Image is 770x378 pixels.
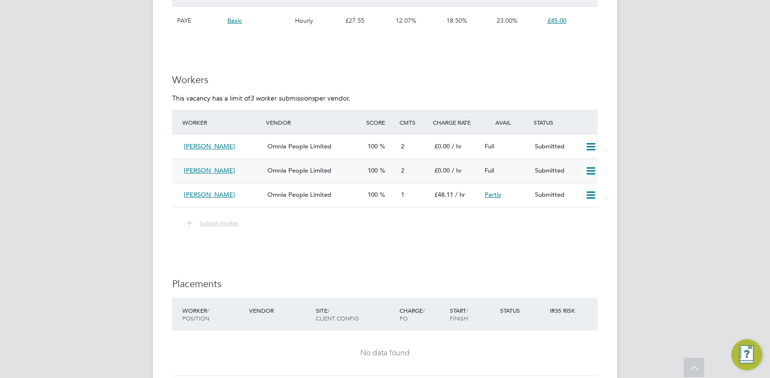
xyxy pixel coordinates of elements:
[455,190,465,199] span: / hr
[401,190,404,199] span: 1
[368,190,378,199] span: 100
[264,114,364,131] div: Vendor
[548,302,581,319] div: IR35 Risk
[396,16,416,25] span: 12.07%
[368,142,378,150] span: 100
[401,166,404,174] span: 2
[343,7,393,35] div: £27.55
[481,114,531,131] div: Avail
[184,142,235,150] span: [PERSON_NAME]
[175,7,225,35] div: PAYE
[447,302,498,327] div: Start
[267,166,331,174] span: Omnia People Limited
[172,94,598,102] p: This vacancy has a limit of per vendor.
[434,190,453,199] span: £48.11
[397,302,447,327] div: Charge
[182,348,588,358] div: No data found
[434,142,450,150] span: £0.00
[184,166,235,174] span: [PERSON_NAME]
[548,16,566,25] span: £45.00
[397,114,430,131] div: Cmts
[531,139,581,155] div: Submitted
[400,306,425,322] span: / PO
[531,163,581,179] div: Submitted
[368,166,378,174] span: 100
[267,190,331,199] span: Omnia People Limited
[180,114,264,131] div: Worker
[172,277,598,290] h3: Placements
[172,73,598,86] h3: Workers
[531,187,581,203] div: Submitted
[485,142,494,150] span: Full
[182,306,209,322] span: / Position
[200,219,239,227] span: Submit Worker
[531,114,598,131] div: Status
[247,302,313,319] div: Vendor
[293,7,343,35] div: Hourly
[731,339,762,370] button: Engage Resource Center
[452,166,462,174] span: / hr
[430,114,481,131] div: Charge Rate
[446,16,467,25] span: 18.50%
[401,142,404,150] span: 2
[184,190,235,199] span: [PERSON_NAME]
[452,142,462,150] span: / hr
[434,166,450,174] span: £0.00
[180,302,247,327] div: Worker
[497,16,518,25] span: 23.00%
[313,302,397,327] div: Site
[364,114,397,131] div: Score
[227,16,242,25] span: Basic
[485,190,502,199] span: Partly
[250,94,315,102] em: 3 worker submissions
[267,142,331,150] span: Omnia People Limited
[485,166,494,174] span: Full
[450,306,468,322] span: / Finish
[316,306,359,322] span: / Client Config
[179,217,247,230] button: Submit Worker
[498,302,548,319] div: Status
